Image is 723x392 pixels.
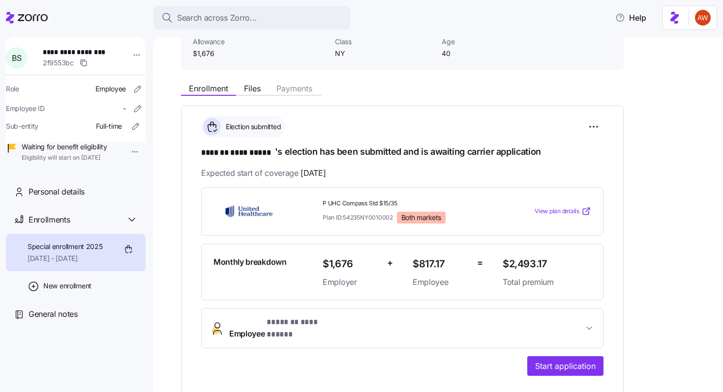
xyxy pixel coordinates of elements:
[535,207,579,216] span: View plan details
[43,58,74,68] span: 2f9553bc
[301,167,326,179] span: [DATE]
[22,154,107,162] span: Eligibility will start on [DATE]
[29,186,85,198] span: Personal details
[223,122,281,132] span: Election submitted
[201,145,603,159] h1: 's election has been submitted and is awaiting carrier application
[527,356,603,376] button: Start application
[615,12,646,24] span: Help
[12,54,21,62] span: B S
[323,213,393,222] span: Plan ID: 54235NY0010002
[193,37,327,47] span: Allowance
[153,6,350,29] button: Search across Zorro...
[477,256,483,270] span: =
[323,276,379,288] span: Employer
[29,308,78,320] span: General notes
[28,242,103,252] span: Special enrollment 2025
[189,84,228,92] span: Enrollment
[503,276,591,288] span: Total premium
[29,214,70,226] span: Enrollments
[323,256,379,272] span: $1,676
[6,121,38,131] span: Sub-entity
[22,142,107,152] span: Waiting for benefit eligibility
[95,84,126,94] span: Employee
[535,206,591,216] a: View plan details
[442,49,541,58] span: 40
[387,256,393,270] span: +
[123,104,126,113] span: -
[323,199,495,208] span: P UHC Compass Std $15/35
[201,167,326,179] span: Expected start of coverage
[335,37,434,47] span: Class
[28,253,103,263] span: [DATE] - [DATE]
[177,12,257,24] span: Search across Zorro...
[442,37,541,47] span: Age
[413,276,469,288] span: Employee
[213,256,287,268] span: Monthly breakdown
[43,281,91,291] span: New enrollment
[244,84,261,92] span: Files
[6,104,45,113] span: Employee ID
[213,200,284,223] img: UnitedHealthcare
[535,360,596,372] span: Start application
[503,256,591,272] span: $2,493.17
[96,121,122,131] span: Full-time
[193,49,327,58] span: $1,676
[695,10,711,26] img: 3c671664b44671044fa8929adf5007c6
[335,49,434,58] span: NY
[413,256,469,272] span: $817.17
[229,316,344,340] span: Employee
[401,213,441,222] span: Both markets
[6,84,19,94] span: Role
[276,84,312,92] span: Payments
[607,8,654,28] button: Help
